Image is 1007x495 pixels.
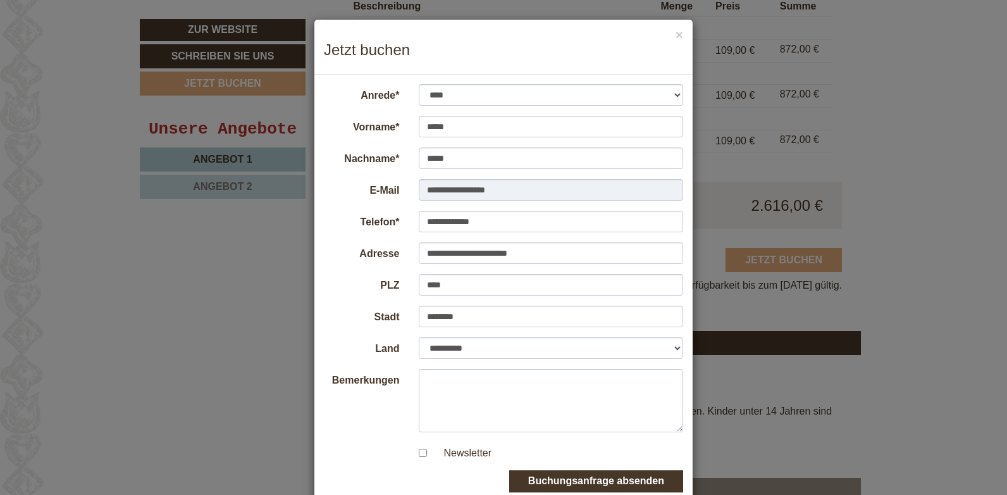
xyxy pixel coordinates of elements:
label: Land [314,337,409,356]
small: 07:18 [19,61,202,70]
h3: Jetzt buchen [324,42,683,58]
label: Vorname* [314,116,409,135]
label: PLZ [314,274,409,293]
button: Buchungsanfrage absenden [509,470,683,492]
div: Guten Tag, wie können wir Ihnen helfen? [9,34,209,72]
button: Senden [416,332,497,356]
div: [DATE] [225,9,272,31]
label: E-Mail [314,179,409,198]
label: Telefon* [314,211,409,230]
label: Anrede* [314,84,409,103]
div: Hotel Gasthof Jochele [19,36,202,46]
label: Bemerkungen [314,369,409,388]
label: Stadt [314,306,409,325]
label: Newsletter [431,446,492,461]
label: Adresse [314,242,409,261]
button: × [676,28,683,41]
label: Nachname* [314,147,409,166]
